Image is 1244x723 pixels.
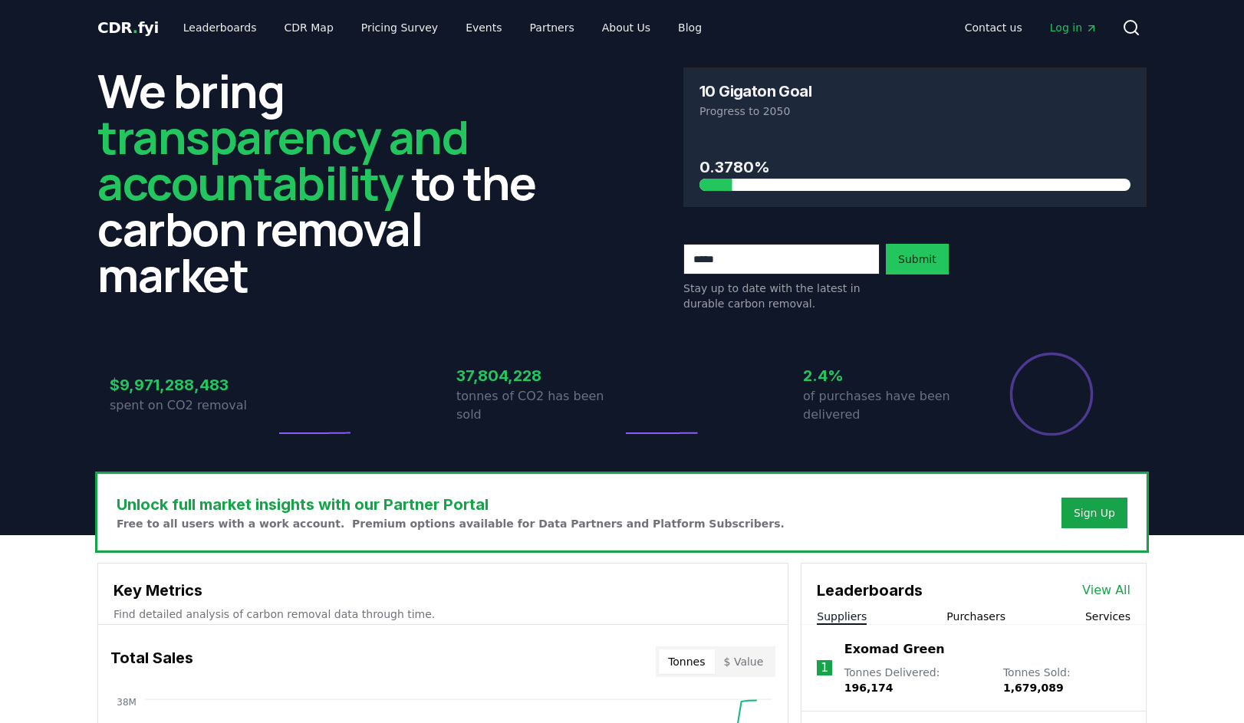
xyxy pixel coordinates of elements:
button: Services [1085,609,1130,624]
nav: Main [953,14,1110,41]
a: Events [453,14,514,41]
nav: Main [171,14,714,41]
a: Contact us [953,14,1035,41]
p: Tonnes Sold : [1003,665,1130,695]
div: Percentage of sales delivered [1009,351,1094,437]
h3: Key Metrics [114,579,772,602]
span: 196,174 [844,682,894,694]
h3: 10 Gigaton Goal [699,84,811,99]
tspan: 38M [117,697,137,708]
button: Tonnes [659,649,714,674]
a: Partners [518,14,587,41]
p: spent on CO2 removal [110,396,275,415]
p: 1 [821,659,828,677]
h3: $9,971,288,483 [110,373,275,396]
a: Exomad Green [844,640,945,659]
button: Suppliers [817,609,867,624]
p: Stay up to date with the latest in durable carbon removal. [683,281,880,311]
h3: 2.4% [803,364,969,387]
button: Purchasers [946,609,1005,624]
a: Pricing Survey [349,14,450,41]
p: tonnes of CO2 has been sold [456,387,622,424]
span: Log in [1050,20,1098,35]
h3: Leaderboards [817,579,923,602]
h3: 37,804,228 [456,364,622,387]
h3: 0.3780% [699,156,1130,179]
span: . [133,18,138,37]
button: Submit [886,244,949,274]
span: 1,679,089 [1003,682,1064,694]
p: of purchases have been delivered [803,387,969,424]
a: CDR Map [272,14,346,41]
a: View All [1082,581,1130,600]
a: CDR.fyi [97,17,159,38]
a: Leaderboards [171,14,269,41]
a: Sign Up [1074,505,1115,521]
a: Blog [666,14,714,41]
h3: Total Sales [110,646,193,677]
button: $ Value [715,649,773,674]
h2: We bring to the carbon removal market [97,67,561,297]
span: CDR fyi [97,18,159,37]
a: Log in [1038,14,1110,41]
h3: Unlock full market insights with our Partner Portal [117,493,785,516]
p: Find detailed analysis of carbon removal data through time. [114,606,772,622]
button: Sign Up [1061,498,1127,528]
p: Tonnes Delivered : [844,665,988,695]
span: transparency and accountability [97,105,468,214]
p: Free to all users with a work account. Premium options available for Data Partners and Platform S... [117,516,785,531]
p: Progress to 2050 [699,104,1130,119]
a: About Us [590,14,663,41]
